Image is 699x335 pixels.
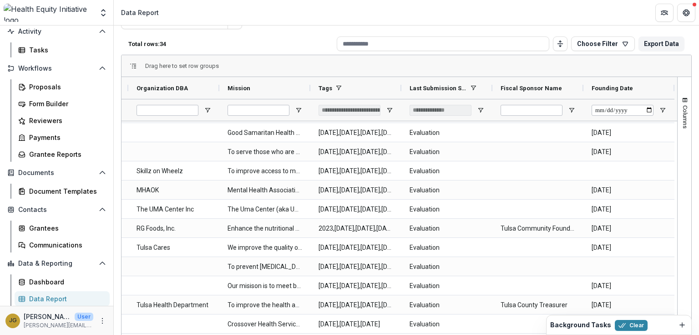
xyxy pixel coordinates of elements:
[121,8,159,17] div: Data Report
[615,320,648,331] button: Clear
[410,162,484,180] span: Evaluation
[75,313,93,321] p: User
[228,296,302,314] span: To improve the health and well-being of all Tulsa County residents.
[410,200,484,219] span: Evaluation
[228,162,302,180] span: To improve access to mental health services by offering a mobile mental health clinic at no charg...
[319,200,393,219] span: [DATE],[DATE],[DATE],[DATE]
[204,107,211,114] button: Open Filter Menu
[319,219,393,238] span: 2023,[DATE],[DATE],[DATE]
[228,143,302,161] span: To serve those who are experiencing or at risk for homelessness
[4,256,110,271] button: Open Data & Reporting
[29,277,102,287] div: Dashboard
[477,107,484,114] button: Open Filter Menu
[228,181,302,200] span: Mental Health Association [US_STATE] (MHAOK) is dedicated to promoting mental health, preventing ...
[501,296,575,314] span: Tulsa County Treasurer
[592,143,666,161] span: [DATE]
[319,85,332,92] span: Tags
[18,206,95,214] span: Contacts
[410,85,467,92] span: Last Submission Stage
[682,105,689,129] span: Columns
[659,107,666,114] button: Open Filter Menu
[117,6,162,19] nav: breadcrumb
[128,41,333,47] p: Total rows: 34
[592,296,666,314] span: [DATE]
[677,4,695,22] button: Get Help
[410,296,484,314] span: Evaluation
[15,113,110,128] a: Reviewers
[29,133,102,142] div: Payments
[228,200,302,219] span: The Uma Center (aka Uma Tulsa) is a Tulsa nonprofit that advances the equitable well-being of und...
[550,321,611,329] h2: Background Tasks
[319,277,393,295] span: [DATE],[DATE],[DATE],[DATE],[DATE]
[137,181,211,200] span: MHAOK
[137,200,211,219] span: The UMA Center Inc
[319,238,393,257] span: [DATE],[DATE],[DATE],[DATE],[DATE]
[4,165,110,180] button: Open Documents
[655,4,674,22] button: Partners
[553,36,567,51] button: Toggle auto height
[29,99,102,108] div: Form Builder
[4,24,110,39] button: Open Activity
[410,124,484,142] span: Evaluation
[137,296,211,314] span: Tulsa Health Department
[15,130,110,145] a: Payments
[4,202,110,217] button: Open Contacts
[592,124,666,142] span: [DATE]
[319,143,393,161] span: [DATE],[DATE],[DATE],[DATE],[DATE]
[592,200,666,219] span: [DATE]
[15,237,110,253] a: Communications
[18,28,95,36] span: Activity
[228,124,302,142] span: Good Samaritan Health Service’s mission is to partner with [GEOGRAPHIC_DATA] area [DEMOGRAPHIC_DA...
[145,62,219,69] div: Row Groups
[592,238,666,257] span: [DATE]
[410,258,484,276] span: Evaluation
[29,186,102,196] div: Document Templates
[24,321,93,330] p: [PERSON_NAME][EMAIL_ADDRESS][PERSON_NAME][DATE][DOMAIN_NAME]
[501,219,575,238] span: Tulsa Community Foundation
[319,296,393,314] span: [DATE],[DATE],[DATE],[DATE]
[15,42,110,57] a: Tasks
[4,4,93,22] img: Health Equity Initiative logo
[410,219,484,238] span: Evaluation
[228,258,302,276] span: To prevent [MEDICAL_DATA] and neglect through education treatment and advocacy.
[15,96,110,111] a: Form Builder
[319,162,393,180] span: [DATE],[DATE],[DATE],[DATE]
[145,62,219,69] span: Drag here to set row groups
[410,181,484,200] span: Evaluation
[18,260,95,268] span: Data & Reporting
[29,294,102,304] div: Data Report
[15,291,110,306] a: Data Report
[29,223,102,233] div: Grantees
[228,238,302,257] span: We improve the quality of life for people affected by [MEDICAL_DATA] and [MEDICAL_DATA] through t...
[592,219,666,238] span: [DATE]
[228,219,302,238] span: Enhance the nutritional and economic health of marginalized communities by overcoming barriers to...
[319,124,393,142] span: [DATE],[DATE],[DATE],[DATE],[DATE]
[9,318,17,324] div: Jenna Grant
[97,315,108,326] button: More
[295,107,302,114] button: Open Filter Menu
[319,258,393,276] span: [DATE],[DATE],[DATE],[DATE]
[410,277,484,295] span: Evaluation
[18,65,95,72] span: Workflows
[568,107,575,114] button: Open Filter Menu
[29,45,102,55] div: Tasks
[386,107,393,114] button: Open Filter Menu
[137,105,198,116] input: Organization DBA Filter Input
[137,219,211,238] span: RG Foods, Inc.
[15,79,110,94] a: Proposals
[29,240,102,250] div: Communications
[29,82,102,92] div: Proposals
[410,238,484,257] span: Evaluation
[18,169,95,177] span: Documents
[137,85,188,92] span: Organization DBA
[592,105,653,116] input: Founding Date Filter Input
[228,85,250,92] span: Mission
[228,105,289,116] input: Mission Filter Input
[137,162,211,180] span: Skillz on Wheelz
[15,147,110,162] a: Grantee Reports
[4,61,110,76] button: Open Workflows
[24,312,71,321] p: [PERSON_NAME]
[228,315,302,334] span: Crossover Health Services (CHS) is a [DEMOGRAPHIC_DATA] non-profit committed to restoring our com...
[15,221,110,236] a: Grantees
[29,149,102,159] div: Grantee Reports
